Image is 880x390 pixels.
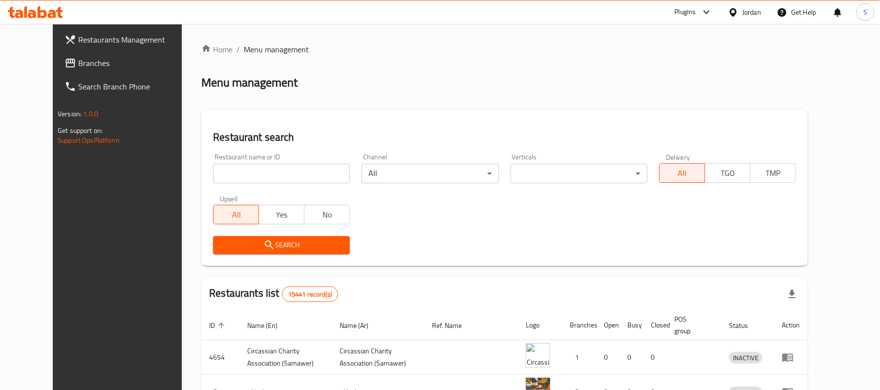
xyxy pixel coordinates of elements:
[742,7,761,18] div: Jordan
[213,164,350,183] input: Search for restaurant name or ID..
[201,340,239,375] td: 4654
[782,351,800,363] div: Menu
[201,43,808,55] nav: breadcrumb
[57,28,200,51] a: Restaurants Management
[332,340,424,375] td: ​Circassian ​Charity ​Association​ (Samawer)
[282,290,338,299] span: 15441 record(s)
[78,57,192,69] span: Branches
[201,43,233,55] a: Home
[213,130,796,145] h2: Restaurant search
[217,208,255,222] span: All
[518,310,562,340] th: Logo
[58,108,82,120] span: Version:
[674,313,709,337] span: POS group
[666,153,690,160] label: Delivery
[308,208,346,222] span: No
[659,163,705,183] button: All
[643,310,666,340] th: Closed
[596,340,620,375] td: 0
[620,310,643,340] th: Busy
[282,286,338,302] div: Total records count
[57,75,200,98] a: Search Branch Phone
[263,208,300,222] span: Yes
[729,352,762,364] span: INACTIVE
[674,6,696,18] div: Plugins
[362,164,498,183] div: All
[863,7,867,18] span: S
[705,163,751,183] button: TGO
[213,236,350,254] button: Search
[83,108,98,120] span: 1.0.0
[562,340,596,375] td: 1
[526,343,550,368] img: ​Circassian ​Charity ​Association​ (Samawer)
[57,51,200,75] a: Branches
[511,164,647,183] div: ​
[340,320,381,331] span: Name (Ar)
[78,81,192,92] span: Search Branch Phone
[432,320,474,331] span: Ref. Name
[236,43,240,55] li: /
[774,310,808,340] th: Action
[304,205,350,224] button: No
[596,310,620,340] th: Open
[750,163,796,183] button: TMP
[221,239,342,251] span: Search
[244,43,309,55] span: Menu management
[213,205,259,224] button: All
[58,134,120,147] a: Support.OpsPlatform
[78,34,192,45] span: Restaurants Management
[709,166,747,180] span: TGO
[664,166,701,180] span: All
[209,286,338,302] h2: Restaurants list
[754,166,792,180] span: TMP
[209,320,228,331] span: ID
[258,205,304,224] button: Yes
[643,340,666,375] td: 0
[729,320,761,331] span: Status
[247,320,290,331] span: Name (En)
[201,75,298,90] h2: Menu management
[780,282,804,306] div: Export file
[562,310,596,340] th: Branches
[58,124,103,137] span: Get support on:
[239,340,332,375] td: ​Circassian ​Charity ​Association​ (Samawer)
[220,195,238,202] label: Upsell
[620,340,643,375] td: 0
